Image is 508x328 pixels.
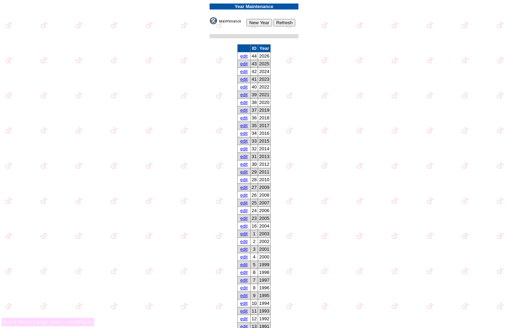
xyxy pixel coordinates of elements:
[258,145,271,153] td: 2014
[258,60,271,68] td: 2025
[240,262,248,267] a: edit
[250,83,258,91] td: 40
[258,52,271,60] td: 2026
[258,253,271,261] td: 2000
[258,99,271,106] td: 2020
[240,277,248,283] a: edit
[258,245,271,253] td: 2001
[258,137,271,145] td: 2015
[258,76,271,83] td: 2023
[258,315,271,323] td: 1992
[258,45,271,52] td: Year
[250,76,258,83] td: 41
[250,176,258,184] td: 28
[240,216,248,221] a: edit
[240,84,248,90] a: edit
[250,106,258,114] td: 37
[240,192,248,198] a: edit
[240,316,248,321] a: edit
[250,184,258,191] td: 27
[250,191,258,199] td: 26
[250,284,258,292] td: 8
[250,253,258,261] td: 4
[258,153,271,160] td: 2013
[250,99,258,106] td: 38
[240,185,248,190] a: edit
[240,146,248,151] a: edit
[258,91,271,99] td: 2021
[240,301,248,306] a: edit
[273,19,296,26] input: Refresh
[258,276,271,284] td: 1997
[250,238,258,245] td: 2
[240,77,248,82] a: edit
[240,154,248,159] a: edit
[258,184,271,191] td: 2009
[250,245,258,253] td: 3
[240,254,248,260] a: edit
[240,162,248,167] a: edit
[258,199,271,207] td: 2007
[240,169,248,175] a: edit
[246,19,272,26] input: New Year
[240,285,248,290] a: edit
[250,130,258,137] td: 34
[258,222,271,230] td: 2004
[258,300,271,307] td: 1994
[258,292,271,300] td: 1995
[240,200,248,205] a: edit
[240,115,248,120] a: edit
[240,69,248,74] a: edit
[250,91,258,99] td: 39
[240,231,248,236] a: edit
[250,68,258,76] td: 42
[240,239,248,244] a: edit
[258,191,271,199] td: 2008
[258,168,271,176] td: 2011
[250,45,258,52] td: ID
[250,230,258,238] td: 1
[250,276,258,284] td: 7
[250,137,258,145] td: 33
[258,122,271,130] td: 2017
[258,176,271,184] td: 2010
[250,168,258,176] td: 29
[240,123,248,128] a: edit
[240,138,248,144] a: edit
[240,270,248,275] a: edit
[258,207,271,215] td: 2006
[240,53,248,59] a: edit
[258,114,271,122] td: 2018
[258,83,271,91] td: 2022
[250,60,258,68] td: 43
[250,207,258,215] td: 24
[250,199,258,207] td: 25
[250,261,258,269] td: 5
[250,145,258,153] td: 32
[258,106,271,114] td: 2019
[240,308,248,314] a: edit
[258,68,271,76] td: 2024
[258,269,271,276] td: 1998
[250,122,258,130] td: 35
[258,284,271,292] td: 1996
[258,238,271,245] td: 2002
[210,4,298,9] td: Year Maintenance
[240,177,248,182] a: edit
[250,269,258,276] td: 6
[258,215,271,222] td: 2005
[250,114,258,122] td: 36
[258,261,271,269] td: 1999
[258,130,271,137] td: 2016
[258,230,271,238] td: 2003
[210,17,245,24] img: maint.gif
[240,131,248,136] a: edit
[240,100,248,105] a: edit
[250,292,258,300] td: 9
[250,315,258,323] td: 12
[250,52,258,60] td: 44
[258,160,271,168] td: 2012
[240,247,248,252] a: edit
[240,293,248,298] a: edit
[240,223,248,229] a: edit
